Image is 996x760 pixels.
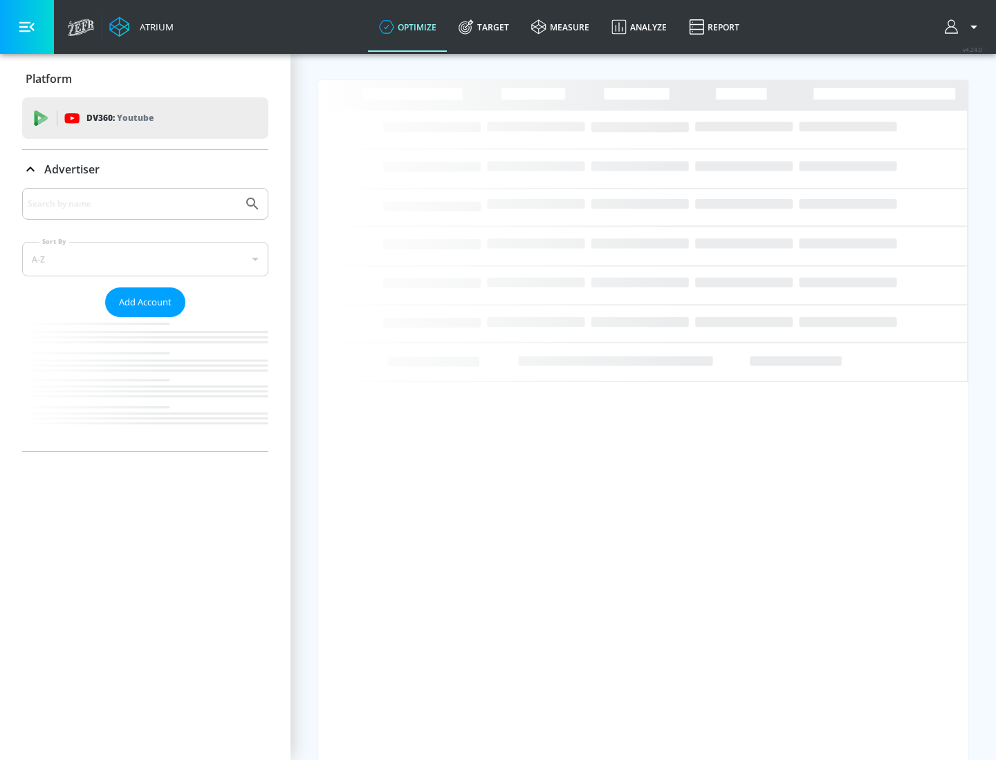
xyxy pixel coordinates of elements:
[28,195,237,213] input: Search by name
[22,97,268,139] div: DV360: Youtube
[448,2,520,52] a: Target
[600,2,678,52] a: Analyze
[134,21,174,33] div: Atrium
[678,2,750,52] a: Report
[520,2,600,52] a: measure
[109,17,174,37] a: Atrium
[39,237,69,246] label: Sort By
[22,317,268,451] nav: list of Advertiser
[22,150,268,189] div: Advertiser
[26,71,72,86] p: Platform
[44,162,100,177] p: Advertiser
[105,287,185,317] button: Add Account
[22,59,268,98] div: Platform
[86,111,154,126] p: DV360:
[963,46,982,53] span: v 4.24.0
[22,188,268,451] div: Advertiser
[117,111,154,125] p: Youtube
[119,294,172,310] span: Add Account
[368,2,448,52] a: optimize
[22,242,268,276] div: A-Z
